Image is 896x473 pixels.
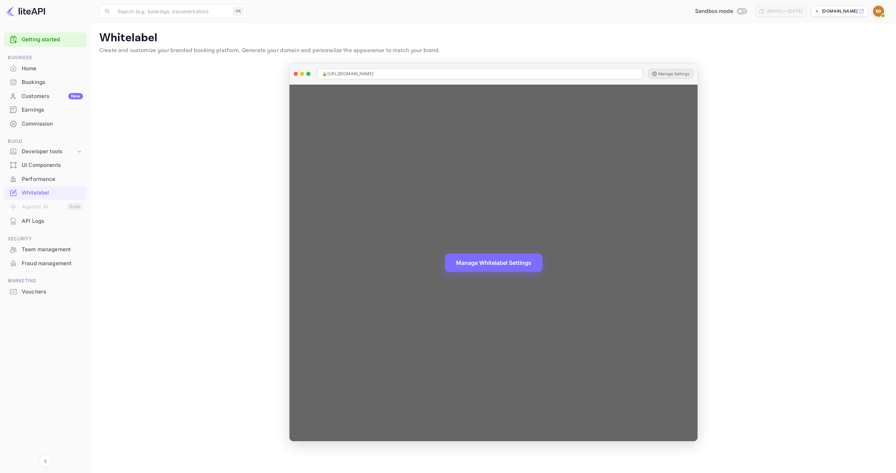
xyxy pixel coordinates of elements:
[4,277,86,285] span: Marketing
[22,148,76,156] div: Developer tools
[822,8,857,14] p: [DOMAIN_NAME]
[445,254,542,272] button: Manage Whitelabel Settings
[767,8,802,14] div: [DATE] — [DATE]
[99,47,888,55] p: Create and customize your branded booking platform. Generate your domain and personalize the appe...
[22,65,83,73] div: Home
[648,69,693,79] button: Manage Settings
[4,186,86,200] div: Whitelabel
[4,243,86,256] div: Team management
[39,455,52,467] button: Collapse navigation
[695,7,733,15] span: Sandbox mode
[692,7,749,15] div: Switch to Production mode
[22,161,83,169] div: UI Components
[99,31,888,45] p: Whitelabel
[4,172,86,185] a: Performance
[322,71,373,77] span: 🔒 [URL][DOMAIN_NAME]
[4,117,86,131] div: Commission
[22,92,83,100] div: Customers
[4,62,86,76] div: Home
[113,4,230,18] input: Search (e.g. bookings, documentation)
[68,93,83,99] div: New
[22,288,83,296] div: Vouchers
[6,6,45,17] img: LiteAPI logo
[4,62,86,75] a: Home
[4,103,86,116] a: Earnings
[4,103,86,117] div: Earnings
[4,33,86,47] div: Getting started
[22,36,83,44] a: Getting started
[873,6,884,17] img: Eduardo Granados
[4,76,86,89] a: Bookings
[22,175,83,183] div: Performance
[22,260,83,268] div: Fraud management
[4,90,86,103] a: CustomersNew
[22,78,83,86] div: Bookings
[22,217,83,225] div: API Logs
[22,189,83,197] div: Whitelabel
[4,158,86,171] a: UI Components
[4,285,86,298] a: Vouchers
[233,7,244,16] div: ⌘K
[4,257,86,270] a: Fraud management
[22,106,83,114] div: Earnings
[22,246,83,254] div: Team management
[4,186,86,199] a: Whitelabel
[22,120,83,128] div: Commission
[4,243,86,256] a: Team management
[4,235,86,243] span: Security
[4,257,86,270] div: Fraud management
[4,137,86,145] span: Build
[4,214,86,227] a: API Logs
[4,117,86,130] a: Commission
[4,285,86,299] div: Vouchers
[4,146,86,158] div: Developer tools
[4,54,86,62] span: Business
